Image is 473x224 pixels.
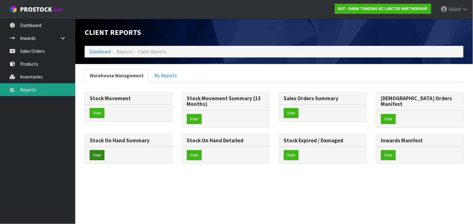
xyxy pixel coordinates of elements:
[284,138,362,144] h3: Stock Expired / Damaged
[187,150,202,160] button: View
[90,150,104,160] button: View
[381,96,459,107] h3: [DEMOGRAPHIC_DATA] Orders Manifest
[90,96,167,101] h3: Stock Movement
[381,114,396,124] button: View
[284,96,362,101] h3: Sales Orders Summary
[284,150,299,160] button: View
[187,138,265,144] h3: Stock On Hand Detailed
[116,49,132,55] span: Reports
[90,138,167,144] h3: Stock On Hand Summary
[85,69,149,82] a: Warehouse Management
[90,108,104,118] button: View
[85,28,141,37] span: Client Reports
[284,108,299,118] button: View
[449,6,461,12] span: BABW
[9,5,17,13] img: cube-alt.png
[138,49,167,55] span: Client Reports
[20,5,52,14] span: ProStock
[53,7,63,13] small: WMS
[381,150,396,160] button: View
[381,138,459,144] h3: Inwards Manifest
[89,49,111,55] a: Dashboard
[187,114,202,124] button: View
[149,69,182,82] a: My Reports
[187,96,265,107] h3: Stock Movement Summary (13 Months)
[338,6,428,11] strong: B07 - BABW TRADING NZ LIMITED PARTNERSHIP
